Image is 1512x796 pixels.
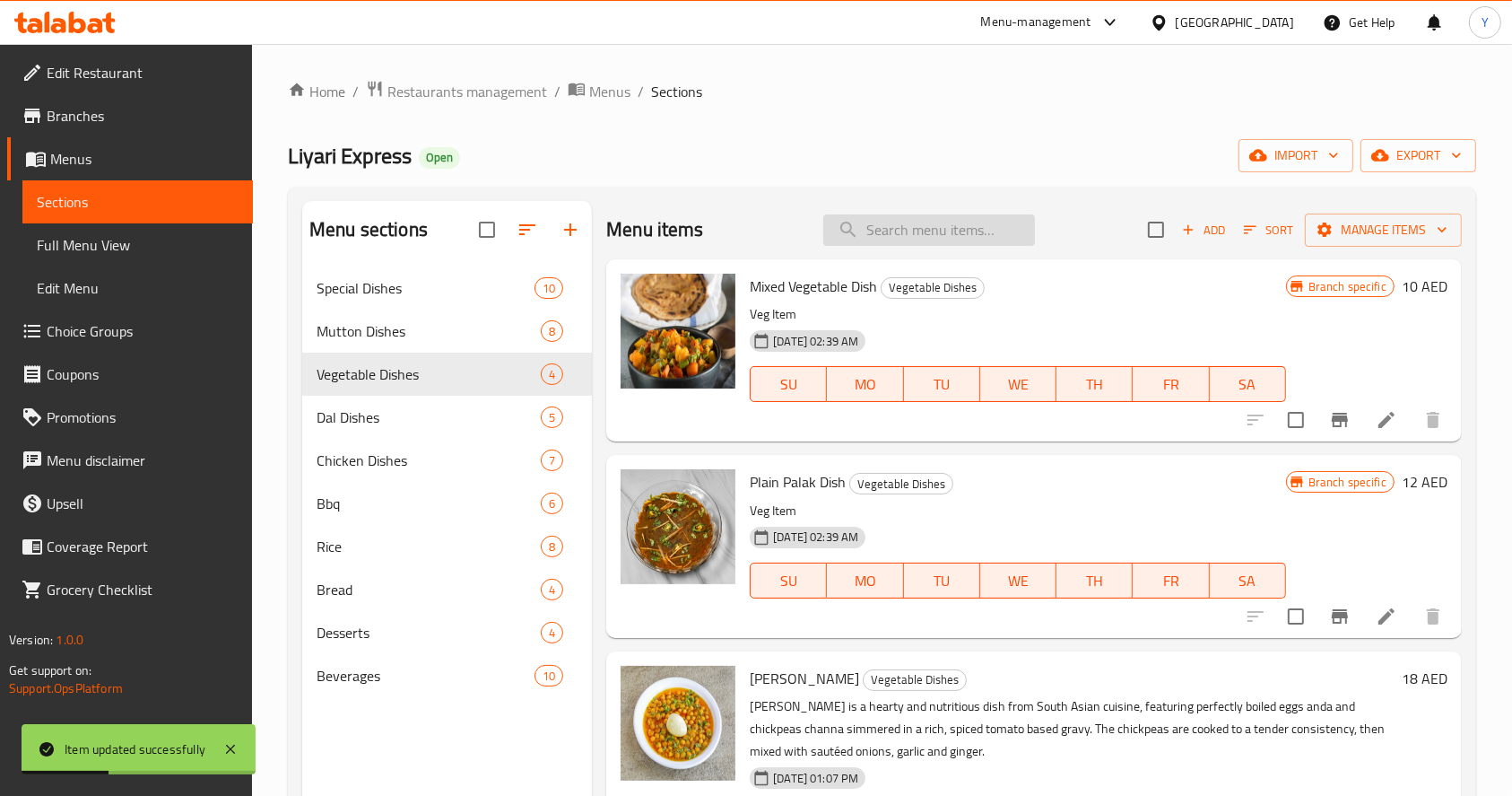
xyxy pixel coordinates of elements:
button: Add [1175,216,1232,244]
li: / [352,81,359,102]
span: [DATE] 02:39 AM [766,333,865,350]
div: Menu-management [981,12,1091,33]
div: Vegetable Dishes [881,277,985,299]
span: Desserts [317,622,541,643]
span: Select all sections [468,211,506,249]
span: Full Menu View [37,234,239,256]
div: Bbq [317,493,541,514]
h6: 18 AED [1402,666,1447,691]
a: Coverage Report [7,525,253,568]
span: Vegetable Dishes [850,474,952,494]
span: Y [1482,13,1489,32]
h2: Menu sections [309,216,428,243]
div: items [541,363,563,385]
span: Restaurants management [387,81,547,102]
span: Branch specific [1301,474,1394,491]
button: delete [1412,398,1455,442]
span: 4 [542,582,562,599]
button: delete [1412,595,1455,638]
a: Full Menu View [22,223,253,267]
span: [DATE] 01:07 PM [766,770,865,787]
span: Select section [1137,211,1175,249]
span: Menu disclaimer [47,450,239,471]
span: Add item [1175,216,1232,244]
span: TU [911,568,973,594]
p: Veg Item [750,303,1285,326]
button: MO [827,563,903,599]
span: WE [987,568,1049,594]
span: Rice [317,536,541,557]
button: MO [827,366,903,402]
span: Mutton Dishes [317,320,541,342]
div: items [541,536,563,557]
div: Bread4 [302,568,592,611]
span: Chicken Dishes [317,450,541,471]
button: Branch-specific-item [1318,595,1361,638]
a: Support.OpsPlatform [9,677,123,700]
span: Open [419,150,460,165]
button: TH [1056,366,1133,402]
button: WE [980,563,1056,599]
div: Dal Dishes [317,407,541,428]
div: Desserts4 [302,611,592,654]
span: Vegetable Dishes [882,277,984,298]
div: [GEOGRAPHIC_DATA] [1176,13,1294,32]
span: 6 [542,495,562,512]
span: Sort items [1232,216,1305,244]
span: Bread [317,579,541,600]
div: Dal Dishes5 [302,396,592,439]
span: Edit Restaurant [47,62,239,83]
span: 5 [542,409,562,426]
span: [PERSON_NAME] [750,665,859,692]
span: Special Dishes [317,277,534,299]
a: Restaurants management [366,80,547,103]
button: SU [750,563,827,599]
span: TH [1064,372,1125,398]
span: Select to update [1277,401,1315,439]
span: SA [1217,568,1279,594]
button: TU [904,563,980,599]
span: export [1375,144,1462,167]
img: Plain Palak Dish [621,469,735,584]
span: SU [758,568,820,594]
div: Vegetable Dishes4 [302,353,592,396]
span: Sort sections [506,208,549,251]
span: Upsell [47,493,239,514]
a: Menu disclaimer [7,439,253,482]
button: TH [1056,563,1133,599]
span: 7 [542,452,562,469]
a: Edit Menu [22,267,253,310]
button: Sort [1239,216,1298,244]
a: Edit Restaurant [7,51,253,94]
li: / [554,81,560,102]
span: Sections [37,191,239,213]
button: Manage items [1305,214,1462,247]
div: items [534,277,563,299]
a: Menus [568,80,630,103]
div: Rice8 [302,525,592,568]
span: Promotions [47,407,239,428]
span: Vegetable Dishes [317,363,541,385]
span: 4 [542,625,562,642]
a: Grocery Checklist [7,568,253,611]
li: / [638,81,644,102]
div: Vegetable Dishes [849,473,953,494]
div: Item updated successfully [65,739,205,759]
span: Choice Groups [47,320,239,342]
button: SA [1210,563,1286,599]
span: Mixed Vegetable Dish [750,273,877,300]
span: 8 [542,323,562,340]
span: Version: [9,628,53,652]
span: 10 [535,668,562,685]
div: Beverages10 [302,654,592,697]
button: TU [904,366,980,402]
h2: Menu items [606,216,704,243]
button: SA [1210,366,1286,402]
a: Edit menu item [1376,409,1397,431]
nav: Menu sections [302,259,592,704]
span: Vegetable Dishes [864,669,966,690]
